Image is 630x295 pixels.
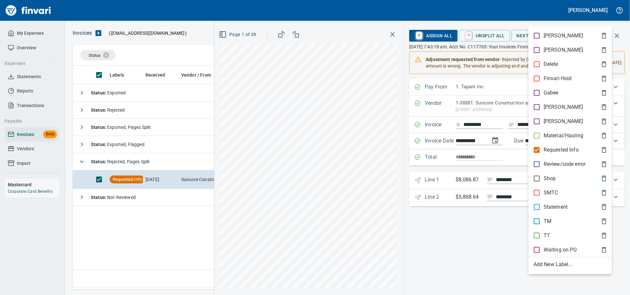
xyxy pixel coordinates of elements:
p: Review/code error [544,160,586,168]
p: TT [544,232,550,240]
p: [PERSON_NAME] [544,46,583,54]
p: [PERSON_NAME] [544,32,583,40]
p: TM [544,217,551,225]
span: Add New Label... [534,261,607,268]
p: [PERSON_NAME] [544,117,583,125]
p: Gabee [544,89,559,97]
p: Waiting on PO [544,246,577,254]
p: Statement [544,203,568,211]
p: Requested Info [544,146,579,154]
p: Delete [544,60,558,68]
p: Material/Hauling [544,132,583,140]
p: [PERSON_NAME] [544,103,583,111]
p: Finvari Hold [544,75,572,82]
p: SMTC [544,189,558,197]
p: Shop [544,175,556,182]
